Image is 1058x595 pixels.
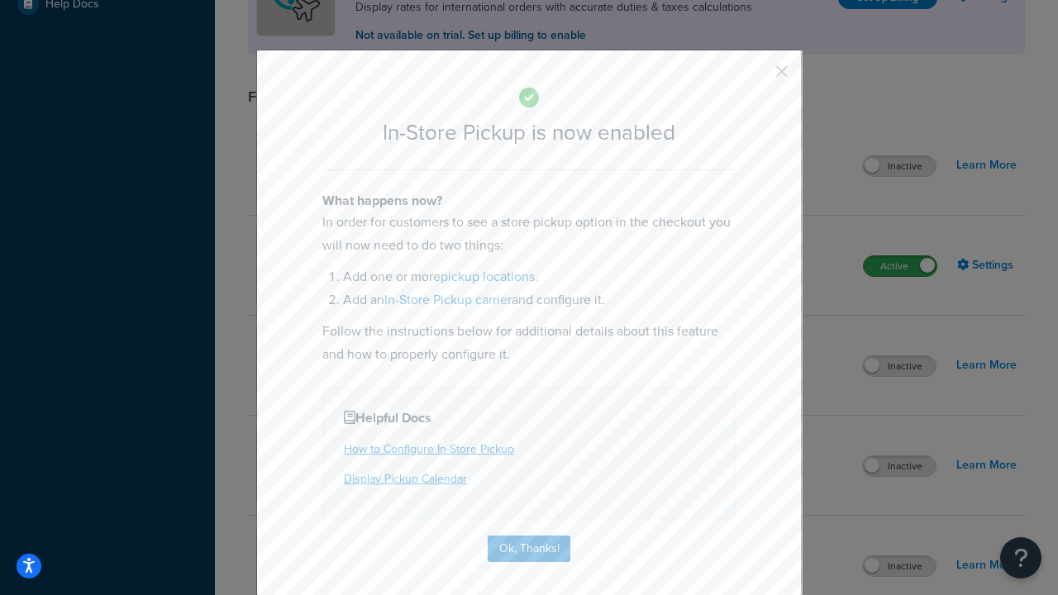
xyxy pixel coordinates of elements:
[343,288,736,312] li: Add an and configure it.
[384,290,512,309] a: In-Store Pickup carrier
[441,267,535,286] a: pickup locations
[488,535,570,562] button: Ok, Thanks!
[344,440,514,458] a: How to Configure In-Store Pickup
[343,265,736,288] li: Add one or more .
[322,121,736,145] h2: In-Store Pickup is now enabled
[322,211,736,257] p: In order for customers to see a store pickup option in the checkout you will now need to do two t...
[344,470,467,488] a: Display Pickup Calendar
[344,408,714,428] h4: Helpful Docs
[322,320,736,366] p: Follow the instructions below for additional details about this feature and how to properly confi...
[322,191,736,211] h4: What happens now?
